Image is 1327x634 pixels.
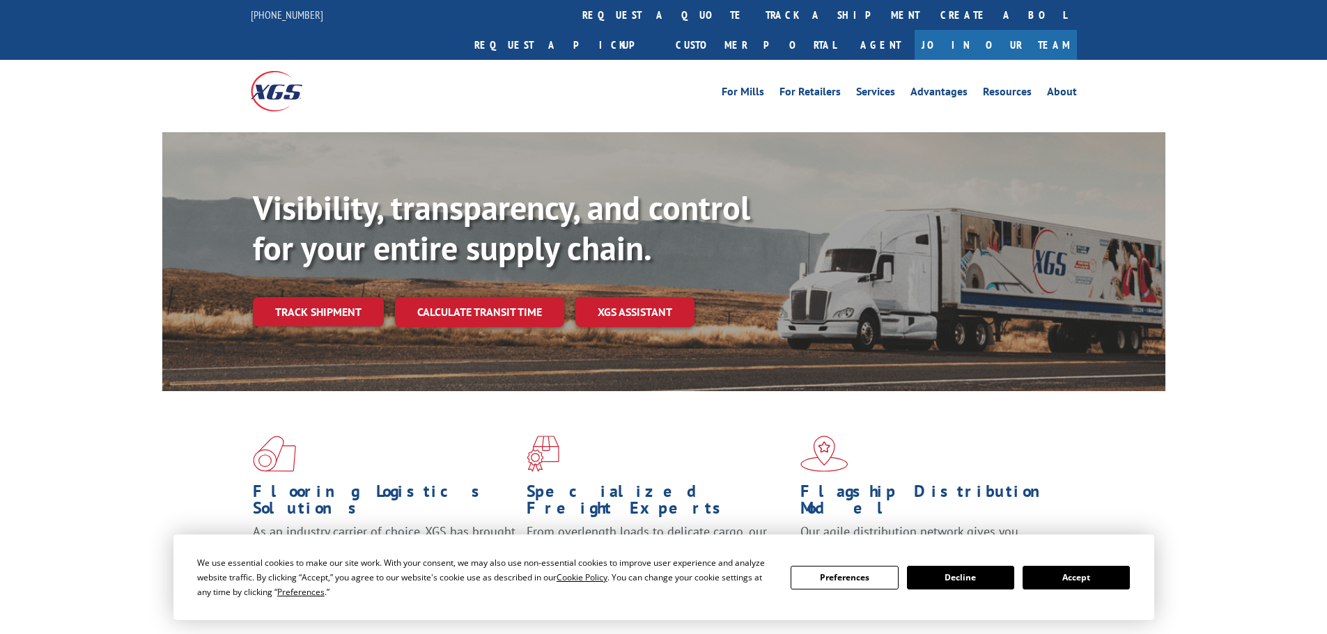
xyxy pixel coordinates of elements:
[800,483,1064,523] h1: Flagship Distribution Model
[197,555,774,599] div: We use essential cookies to make our site work. With your consent, we may also use non-essential ...
[253,523,515,573] span: As an industry carrier of choice, XGS has brought innovation and dedication to flooring logistics...
[1023,566,1130,589] button: Accept
[779,86,841,102] a: For Retailers
[557,571,607,583] span: Cookie Policy
[251,8,323,22] a: [PHONE_NUMBER]
[464,30,665,60] a: Request a pickup
[173,534,1154,620] div: Cookie Consent Prompt
[1047,86,1077,102] a: About
[253,436,296,472] img: xgs-icon-total-supply-chain-intelligence-red
[395,297,564,327] a: Calculate transit time
[915,30,1077,60] a: Join Our Team
[527,483,790,523] h1: Specialized Freight Experts
[846,30,915,60] a: Agent
[277,586,325,598] span: Preferences
[856,86,895,102] a: Services
[791,566,898,589] button: Preferences
[527,523,790,585] p: From overlength loads to delicate cargo, our experienced staff knows the best way to move your fr...
[253,186,750,269] b: Visibility, transparency, and control for your entire supply chain.
[253,483,516,523] h1: Flooring Logistics Solutions
[253,297,384,326] a: Track shipment
[527,436,559,472] img: xgs-icon-focused-on-flooring-red
[910,86,968,102] a: Advantages
[722,86,764,102] a: For Mills
[575,297,694,327] a: XGS ASSISTANT
[983,86,1032,102] a: Resources
[665,30,846,60] a: Customer Portal
[800,436,848,472] img: xgs-icon-flagship-distribution-model-red
[800,523,1057,556] span: Our agile distribution network gives you nationwide inventory management on demand.
[907,566,1014,589] button: Decline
